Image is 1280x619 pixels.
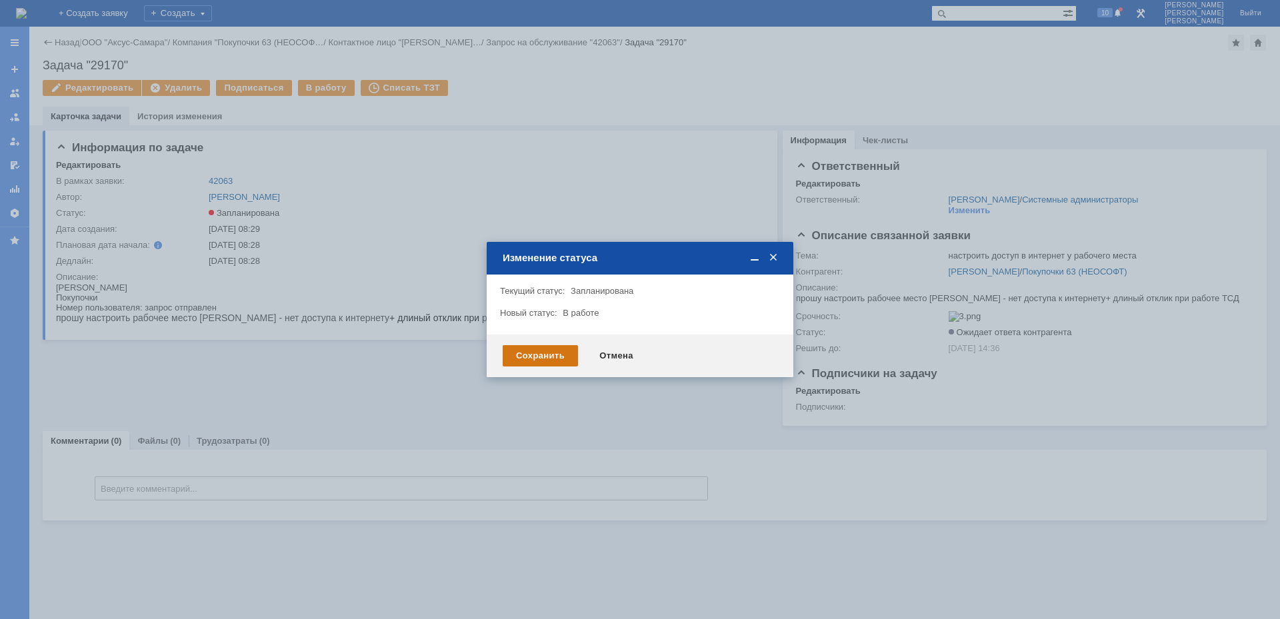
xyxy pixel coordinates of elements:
label: Новый статус: [500,308,557,318]
span: Закрыть [767,252,780,264]
span: Свернуть (Ctrl + M) [748,252,761,264]
span: Запланирована [571,286,633,296]
div: Изменение статуса [503,252,780,264]
span: + длиный отклик при работе ТСД [333,30,477,41]
span: В работе [563,308,599,318]
label: Текущий статус: [500,286,565,296]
